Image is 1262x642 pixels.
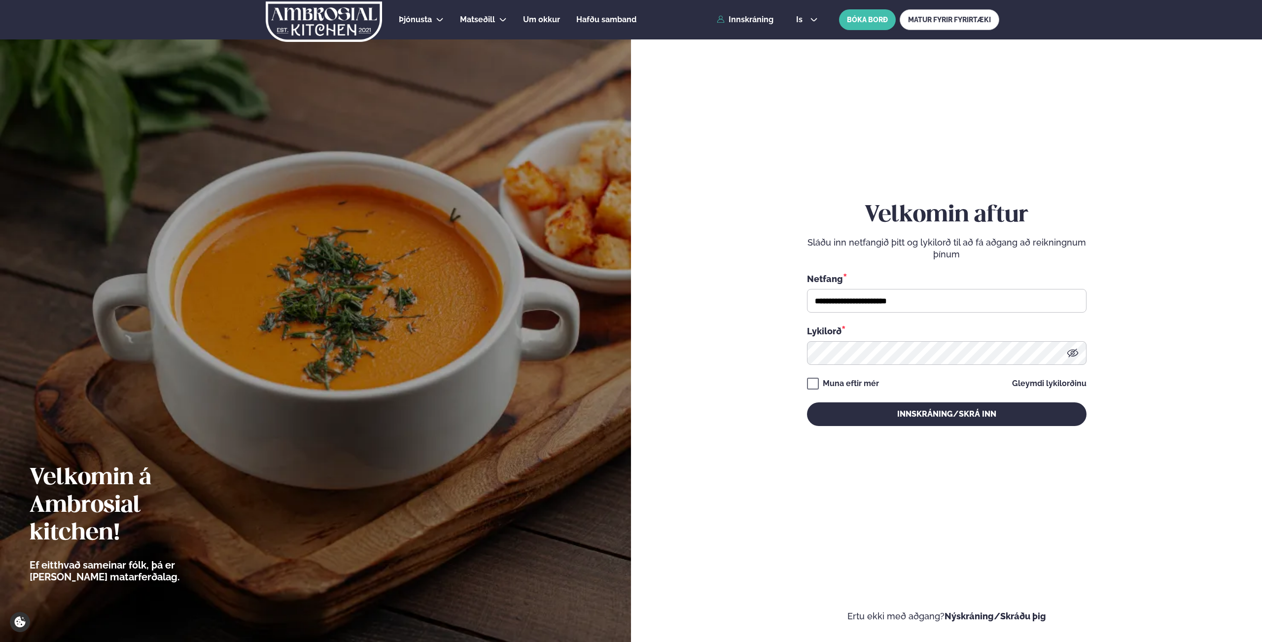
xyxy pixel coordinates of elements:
[399,15,432,24] span: Þjónusta
[30,559,234,583] p: Ef eitthvað sameinar fólk, þá er [PERSON_NAME] matarferðalag.
[807,324,1087,337] div: Lykilorð
[460,14,495,26] a: Matseðill
[807,202,1087,229] h2: Velkomin aftur
[796,16,806,24] span: is
[576,15,636,24] span: Hafðu samband
[265,1,383,42] img: logo
[523,14,560,26] a: Um okkur
[788,16,825,24] button: is
[945,611,1046,621] a: Nýskráning/Skráðu þig
[900,9,999,30] a: MATUR FYRIR FYRIRTÆKI
[717,15,773,24] a: Innskráning
[807,237,1087,260] p: Sláðu inn netfangið þitt og lykilorð til að fá aðgang að reikningnum þínum
[661,610,1232,622] p: Ertu ekki með aðgang?
[523,15,560,24] span: Um okkur
[807,402,1087,426] button: Innskráning/Skrá inn
[10,612,30,632] a: Cookie settings
[839,9,896,30] button: BÓKA BORÐ
[1012,380,1087,388] a: Gleymdi lykilorðinu
[399,14,432,26] a: Þjónusta
[460,15,495,24] span: Matseðill
[807,272,1087,285] div: Netfang
[576,14,636,26] a: Hafðu samband
[30,464,234,547] h2: Velkomin á Ambrosial kitchen!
